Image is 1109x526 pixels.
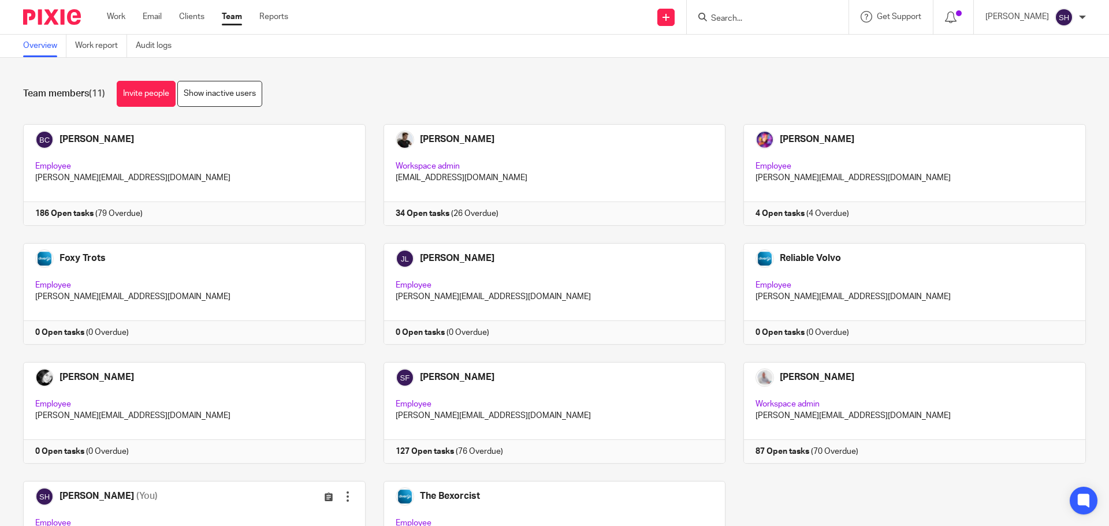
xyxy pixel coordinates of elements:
[117,81,176,107] a: Invite people
[107,11,125,23] a: Work
[985,11,1049,23] p: [PERSON_NAME]
[23,88,105,100] h1: Team members
[143,11,162,23] a: Email
[259,11,288,23] a: Reports
[89,89,105,98] span: (11)
[136,35,180,57] a: Audit logs
[877,13,921,21] span: Get Support
[1055,8,1073,27] img: svg%3E
[710,14,814,24] input: Search
[75,35,127,57] a: Work report
[179,11,204,23] a: Clients
[23,9,81,25] img: Pixie
[177,81,262,107] a: Show inactive users
[23,35,66,57] a: Overview
[222,11,242,23] a: Team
